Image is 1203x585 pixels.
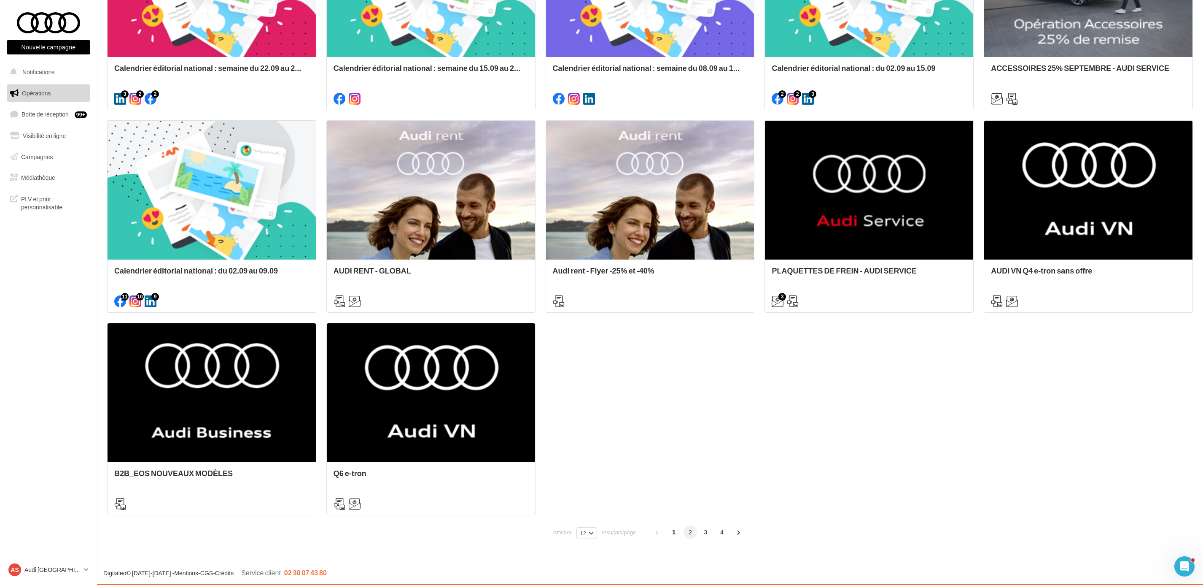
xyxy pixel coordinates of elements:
[699,525,712,539] span: 3
[151,90,159,98] div: 2
[114,64,309,81] div: Calendrier éditorial national : semaine du 22.09 au 28.09
[22,68,54,76] span: Notifications
[334,266,528,283] div: AUDI RENT - GLOBAL
[7,562,90,578] a: AS Audi [GEOGRAPHIC_DATA]
[553,266,748,283] div: Audi rent - Flyer -25% et -40%
[23,132,66,139] span: Visibilité en ligne
[22,89,51,97] span: Opérations
[5,190,92,215] a: PLV et print personnalisable
[715,525,729,539] span: 4
[21,153,53,160] span: Campagnes
[136,90,144,98] div: 2
[1174,556,1195,577] iframe: Intercom live chat
[5,63,89,81] button: Notifications
[772,64,966,81] div: Calendrier éditorial national : du 02.09 au 15.09
[21,174,55,181] span: Médiathèque
[22,111,69,118] span: Boîte de réception
[684,525,697,539] span: 2
[580,530,587,536] span: 12
[5,127,92,145] a: Visibilité en ligne
[7,40,90,54] button: Nouvelle campagne
[121,293,129,301] div: 11
[103,569,126,577] a: Digitaleo
[215,569,234,577] a: Crédits
[991,64,1186,81] div: ACCESSOIRES 25% SEPTEMBRE - AUDI SERVICE
[778,293,786,301] div: 3
[5,84,92,102] a: Opérations
[5,169,92,187] a: Médiathèque
[136,293,144,301] div: 10
[24,566,81,574] p: Audi [GEOGRAPHIC_DATA]
[576,527,597,539] button: 12
[151,293,159,301] div: 9
[200,569,213,577] a: CGS
[667,525,681,539] span: 1
[241,569,281,577] span: Service client
[334,469,528,486] div: Q6 e-tron
[553,528,572,536] span: Afficher
[5,148,92,166] a: Campagnes
[602,528,636,536] span: résultats/page
[114,266,309,283] div: Calendrier éditorial national : du 02.09 au 09.09
[794,90,801,98] div: 2
[778,90,786,98] div: 2
[284,569,327,577] span: 02 30 07 43 80
[334,64,528,81] div: Calendrier éditorial national : semaine du 15.09 au 21.09
[121,90,129,98] div: 3
[991,266,1186,283] div: AUDI VN Q4 e-tron sans offre
[553,64,748,81] div: Calendrier éditorial national : semaine du 08.09 au 14.09
[103,569,327,577] span: © [DATE]-[DATE] - - -
[21,193,87,211] span: PLV et print personnalisable
[772,266,966,283] div: PLAQUETTES DE FREIN - AUDI SERVICE
[5,105,92,123] a: Boîte de réception99+
[75,111,87,118] div: 99+
[809,90,816,98] div: 3
[114,469,309,486] div: B2B_EOS NOUVEAUX MODÈLES
[174,569,198,577] a: Mentions
[11,566,19,574] span: AS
